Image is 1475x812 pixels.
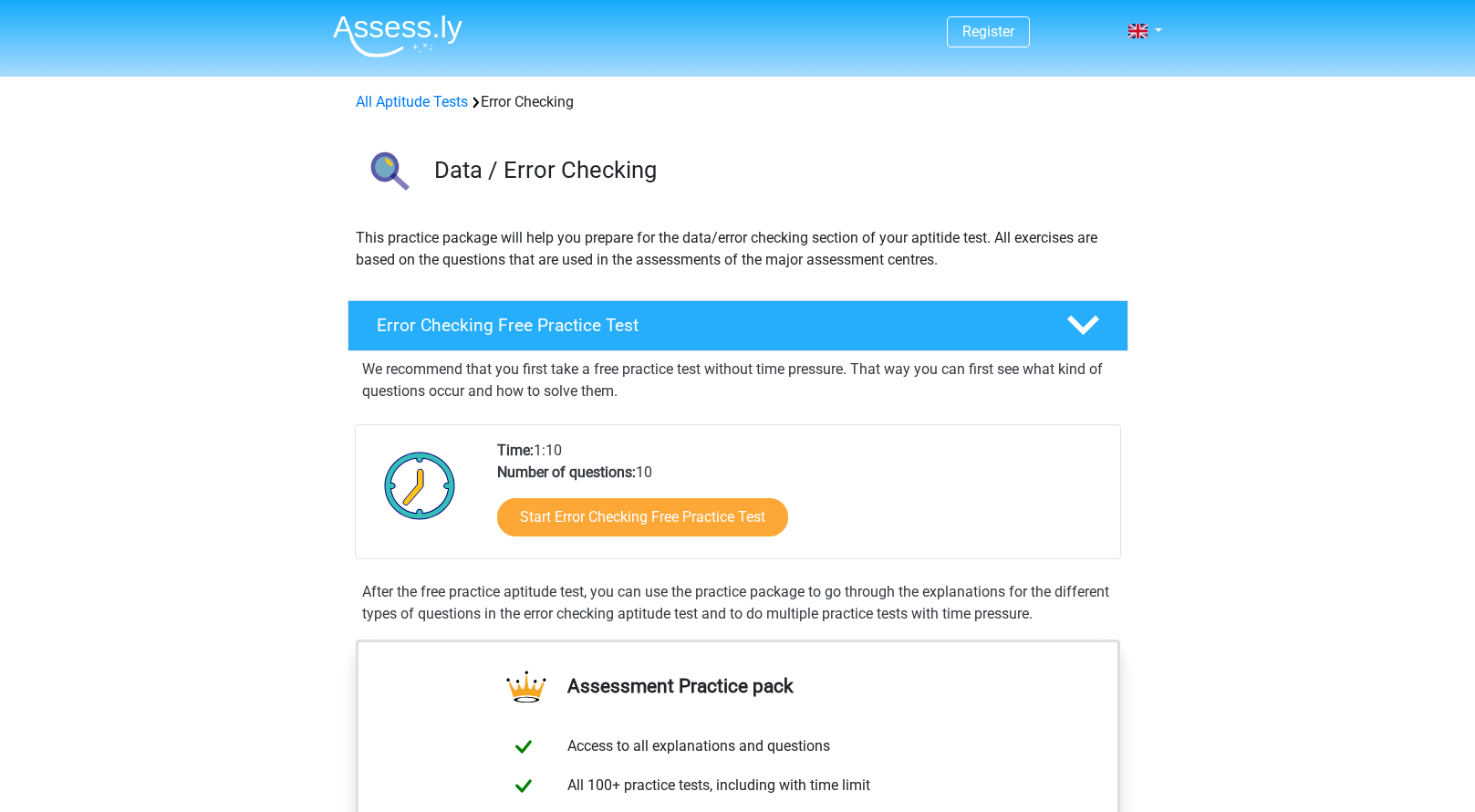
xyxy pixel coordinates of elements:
[362,359,1114,402] p: We recommend that you first take a free practice test without time pressure. That way you can fir...
[497,498,788,536] a: Start Error Checking Free Practice Test
[348,91,1127,113] div: Error Checking
[356,93,468,110] a: All Aptitude Tests
[355,581,1121,625] div: After the free practice aptitude test, you can use the practice package to go through the explana...
[497,463,636,481] b: Number of questions:
[497,442,534,459] b: Time:
[374,440,466,531] img: Clock
[340,300,1136,351] a: Error Checking Free Practice Test
[434,156,1114,184] h3: Data / Error Checking
[483,440,1119,558] div: 1:10 10
[333,15,462,57] img: Assessly
[348,135,426,213] img: error checking
[356,227,1120,271] p: This practice package will help you prepare for the data/error checking section of your aptitide ...
[962,23,1014,40] a: Register
[377,315,1037,336] h4: Error Checking Free Practice Test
